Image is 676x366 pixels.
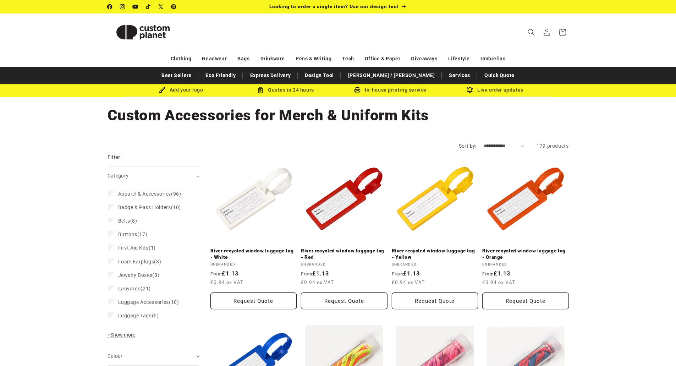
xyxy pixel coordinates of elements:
a: Services [445,69,474,82]
div: Quotes in 24 hours [233,86,338,94]
img: Brush Icon [159,87,165,93]
summary: Colour (0 selected) [108,347,200,365]
span: Belts [118,218,130,224]
span: Looking to order a single item? Use our design tool [269,4,399,9]
a: Express Delivery [247,69,295,82]
span: Show more [108,332,135,338]
a: Drinkware [260,53,285,65]
a: Custom Planet [105,13,181,51]
span: + [108,332,110,338]
div: Live order updates [443,86,548,94]
span: Jewelry Boxes [118,272,153,278]
span: (10) [118,204,181,211]
span: Luggage Tags [118,313,152,318]
a: Best Sellers [158,69,195,82]
a: Lifestyle [448,53,470,65]
span: Luggage Accessories [118,299,169,305]
span: (21) [118,285,151,292]
a: Eco Friendly [202,69,239,82]
a: River recycled window luggage tag - Yellow [392,248,478,260]
button: Request Quote [392,293,478,309]
span: First Aid Kits [118,245,149,251]
summary: Search [523,24,539,40]
a: River recycled window luggage tag - White [210,248,297,260]
a: Headwear [202,53,227,65]
a: Office & Paper [365,53,400,65]
a: Pens & Writing [296,53,331,65]
span: (3) [118,258,161,265]
span: Buttons [118,231,137,237]
span: Category [108,173,129,179]
img: Order updates [467,87,473,93]
h2: Filter: [108,153,122,162]
img: In-house printing [354,87,361,93]
span: Colour [108,353,123,359]
span: (10) [118,299,179,305]
span: Badge & Pass Holders [118,204,171,210]
button: Request Quote [482,293,569,309]
div: In-house printing service [338,86,443,94]
label: Sort by: [459,143,477,149]
span: Apparel & Accessories [118,191,171,197]
a: Bags [237,53,249,65]
summary: Category (0 selected) [108,167,200,185]
a: River recycled window luggage tag - Red [301,248,388,260]
span: (1) [118,245,156,251]
a: Clothing [171,53,192,65]
span: (8) [118,272,160,278]
div: Add your logo [129,86,233,94]
img: Order Updates Icon [257,87,264,93]
button: Request Quote [210,293,297,309]
span: (5) [118,312,159,319]
span: Lanyards [118,286,141,291]
span: Foam Earplugs [118,259,154,264]
a: Quick Quote [481,69,518,82]
button: Show more [108,332,137,342]
img: Custom Planet [108,16,178,48]
span: (96) [118,191,181,197]
span: 179 products [537,143,568,149]
a: Umbrellas [480,53,505,65]
button: Request Quote [301,293,388,309]
a: [PERSON_NAME] / [PERSON_NAME] [345,69,438,82]
a: Design Tool [301,69,337,82]
a: Tech [342,53,354,65]
a: Giveaways [411,53,437,65]
a: River recycled window luggage tag - Orange [482,248,569,260]
span: (17) [118,231,148,237]
span: (8) [118,218,137,224]
h1: Custom Accessories for Merch & Uniform Kits [108,106,569,125]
